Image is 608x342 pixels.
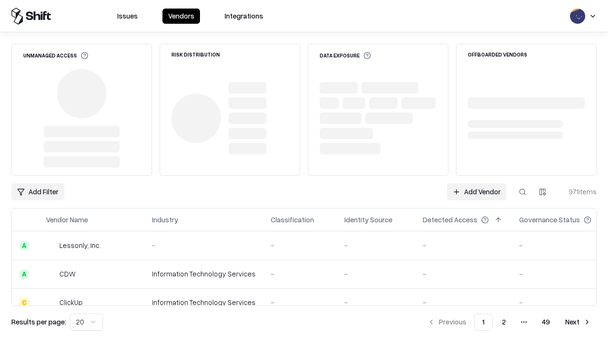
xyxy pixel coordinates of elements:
[344,297,408,307] div: -
[344,215,392,225] div: Identity Source
[152,240,256,250] div: -
[152,269,256,279] div: Information Technology Services
[19,241,29,250] div: A
[534,313,558,331] button: 49
[519,269,607,279] div: -
[171,52,220,57] div: Risk Distribution
[11,183,64,200] button: Add Filter
[152,297,256,307] div: Information Technology Services
[271,269,329,279] div: -
[271,297,329,307] div: -
[423,240,504,250] div: -
[46,215,88,225] div: Vendor Name
[152,215,178,225] div: Industry
[46,298,56,307] img: ClickUp
[320,52,371,59] div: Data Exposure
[59,240,101,250] div: Lessonly, Inc.
[46,269,56,279] img: CDW
[519,240,607,250] div: -
[474,313,493,331] button: 1
[219,9,269,24] button: Integrations
[519,215,580,225] div: Governance Status
[423,215,477,225] div: Detected Access
[344,240,408,250] div: -
[271,215,314,225] div: Classification
[162,9,200,24] button: Vendors
[560,313,597,331] button: Next
[559,187,597,197] div: 971 items
[11,317,66,327] p: Results per page:
[19,269,29,279] div: A
[468,52,527,57] div: Offboarded Vendors
[23,52,88,59] div: Unmanaged Access
[59,297,83,307] div: ClickUp
[344,269,408,279] div: -
[422,313,597,331] nav: pagination
[423,269,504,279] div: -
[447,183,506,200] a: Add Vendor
[19,298,29,307] div: C
[494,313,513,331] button: 2
[112,9,143,24] button: Issues
[271,240,329,250] div: -
[423,297,504,307] div: -
[59,269,76,279] div: CDW
[519,297,607,307] div: -
[46,241,56,250] img: Lessonly, Inc.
